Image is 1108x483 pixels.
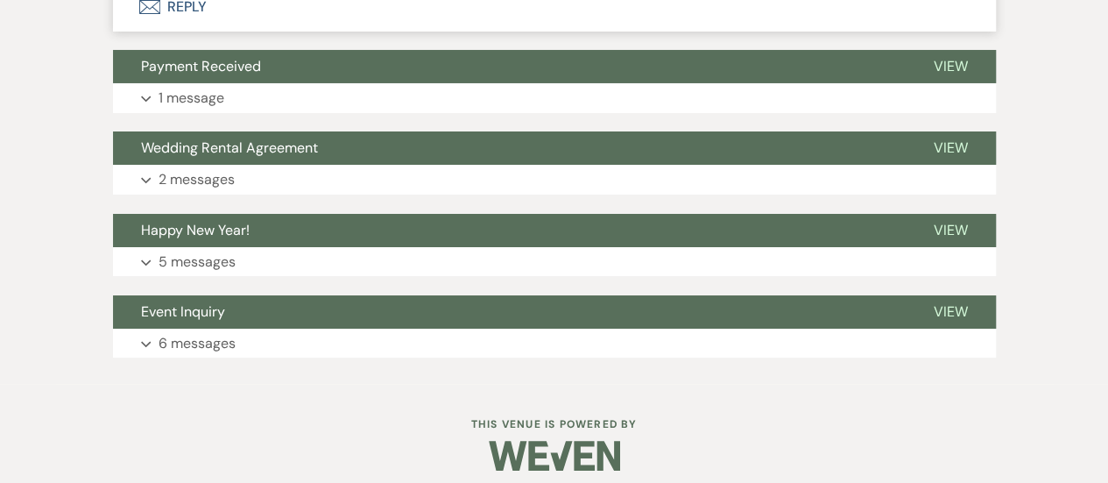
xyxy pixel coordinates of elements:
[113,50,906,83] button: Payment Received
[906,131,996,165] button: View
[113,83,996,113] button: 1 message
[934,302,968,321] span: View
[141,302,225,321] span: Event Inquiry
[113,214,906,247] button: Happy New Year!
[159,87,224,110] p: 1 message
[934,139,968,157] span: View
[141,221,250,239] span: Happy New Year!
[934,57,968,75] span: View
[906,50,996,83] button: View
[113,295,906,329] button: Event Inquiry
[113,329,996,359] button: 6 messages
[159,168,235,191] p: 2 messages
[159,332,236,355] p: 6 messages
[141,57,261,75] span: Payment Received
[113,247,996,277] button: 5 messages
[141,139,318,157] span: Wedding Rental Agreement
[906,214,996,247] button: View
[934,221,968,239] span: View
[159,251,236,273] p: 5 messages
[906,295,996,329] button: View
[113,131,906,165] button: Wedding Rental Agreement
[113,165,996,195] button: 2 messages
